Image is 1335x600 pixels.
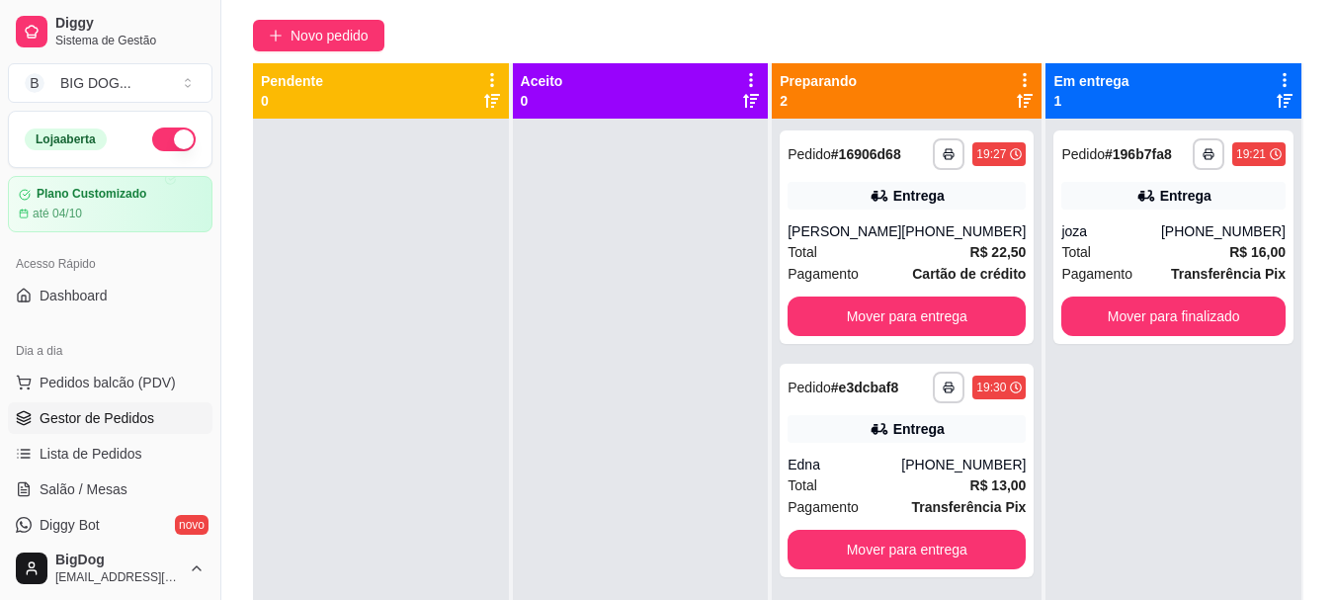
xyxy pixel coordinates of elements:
[1171,266,1286,282] strong: Transferência Pix
[8,248,212,280] div: Acesso Rápido
[912,266,1026,282] strong: Cartão de crédito
[911,499,1026,515] strong: Transferência Pix
[60,73,131,93] div: BIG DOG ...
[976,380,1006,395] div: 19:30
[788,474,817,496] span: Total
[1236,146,1266,162] div: 19:21
[1061,241,1091,263] span: Total
[8,8,212,55] a: DiggySistema de Gestão
[291,25,369,46] span: Novo pedido
[253,20,384,51] button: Novo pedido
[8,509,212,541] a: Diggy Botnovo
[1105,146,1172,162] strong: # 196b7fa8
[780,91,857,111] p: 2
[8,367,212,398] button: Pedidos balcão (PDV)
[40,479,127,499] span: Salão / Mesas
[788,241,817,263] span: Total
[788,455,901,474] div: Edna
[55,569,181,585] span: [EMAIL_ADDRESS][DOMAIN_NAME]
[893,419,945,439] div: Entrega
[788,221,901,241] div: [PERSON_NAME]
[40,408,154,428] span: Gestor de Pedidos
[261,71,323,91] p: Pendente
[8,280,212,311] a: Dashboard
[970,244,1027,260] strong: R$ 22,50
[261,91,323,111] p: 0
[8,63,212,103] button: Select a team
[976,146,1006,162] div: 19:27
[40,515,100,535] span: Diggy Bot
[780,71,857,91] p: Preparando
[152,128,196,151] button: Alterar Status
[788,380,831,395] span: Pedido
[1160,186,1211,206] div: Entrega
[25,73,44,93] span: B
[521,91,563,111] p: 0
[788,496,859,518] span: Pagamento
[831,146,901,162] strong: # 16906d68
[8,473,212,505] a: Salão / Mesas
[1229,244,1286,260] strong: R$ 16,00
[788,263,859,285] span: Pagamento
[1161,221,1286,241] div: [PHONE_NUMBER]
[1061,263,1132,285] span: Pagamento
[40,373,176,392] span: Pedidos balcão (PDV)
[8,335,212,367] div: Dia a dia
[8,438,212,470] a: Lista de Pedidos
[37,187,146,202] article: Plano Customizado
[521,71,563,91] p: Aceito
[269,29,283,43] span: plus
[33,206,82,221] article: até 04/10
[40,444,142,464] span: Lista de Pedidos
[970,477,1027,493] strong: R$ 13,00
[1053,91,1128,111] p: 1
[893,186,945,206] div: Entrega
[1061,221,1161,241] div: joza
[8,545,212,592] button: BigDog[EMAIL_ADDRESS][DOMAIN_NAME]
[55,552,181,569] span: BigDog
[8,176,212,232] a: Plano Customizadoaté 04/10
[788,146,831,162] span: Pedido
[1061,297,1286,336] button: Mover para finalizado
[901,221,1026,241] div: [PHONE_NUMBER]
[1053,71,1128,91] p: Em entrega
[55,33,205,48] span: Sistema de Gestão
[55,15,205,33] span: Diggy
[1061,146,1105,162] span: Pedido
[788,297,1026,336] button: Mover para entrega
[40,286,108,305] span: Dashboard
[788,530,1026,569] button: Mover para entrega
[25,129,107,150] div: Loja aberta
[8,402,212,434] a: Gestor de Pedidos
[901,455,1026,474] div: [PHONE_NUMBER]
[831,380,899,395] strong: # e3dcbaf8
